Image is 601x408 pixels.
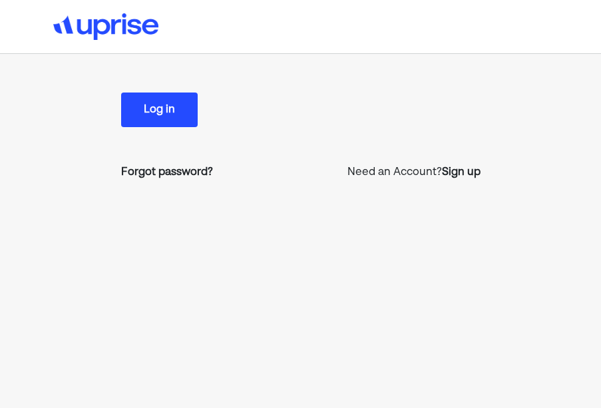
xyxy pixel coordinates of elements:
a: Forgot password? [121,164,213,180]
p: Need an Account? [347,164,481,180]
button: Log in [121,93,198,127]
a: Sign up [442,164,481,180]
